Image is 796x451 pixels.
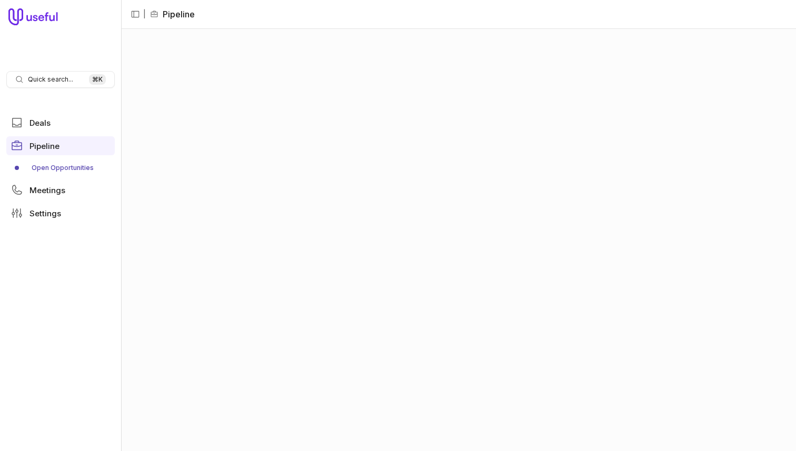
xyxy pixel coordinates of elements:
a: Deals [6,113,115,132]
kbd: ⌘ K [89,74,106,85]
a: Open Opportunities [6,159,115,176]
a: Pipeline [6,136,115,155]
a: Meetings [6,181,115,199]
li: Pipeline [150,8,195,21]
span: Settings [29,209,61,217]
a: Settings [6,204,115,223]
button: Collapse sidebar [127,6,143,22]
span: | [143,8,146,21]
div: Pipeline submenu [6,159,115,176]
span: Meetings [29,186,65,194]
span: Pipeline [29,142,59,150]
span: Deals [29,119,51,127]
span: Quick search... [28,75,73,84]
